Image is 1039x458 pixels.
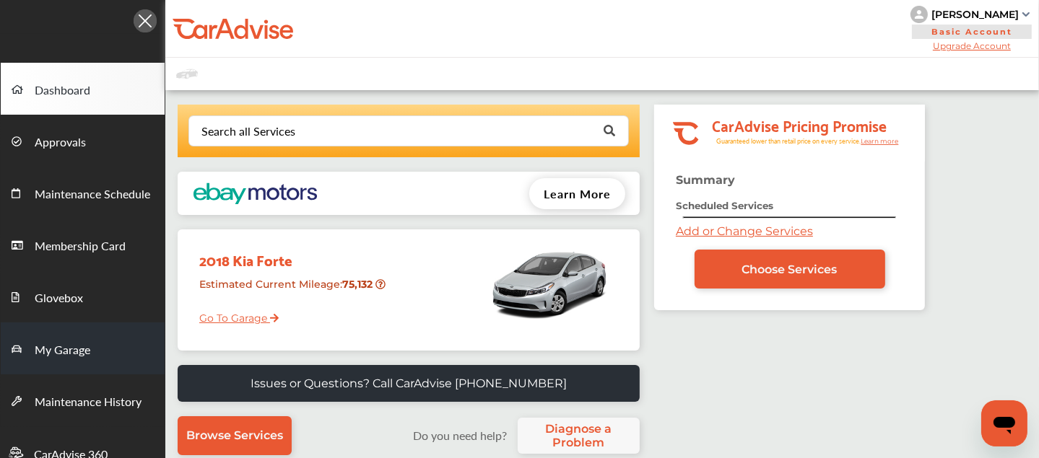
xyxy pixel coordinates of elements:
[742,263,838,276] span: Choose Services
[35,82,90,100] span: Dashboard
[1,63,165,115] a: Dashboard
[407,427,514,444] label: Do you need help?
[178,416,292,455] a: Browse Services
[1,115,165,167] a: Approvals
[695,250,885,289] a: Choose Services
[188,237,400,272] div: 2018 Kia Forte
[910,40,1033,51] span: Upgrade Account
[1022,12,1030,17] img: sCxJUJ+qAmfqhQGDUl18vwLg4ZYJ6CxN7XmbOMBAAAAAElFTkSuQmCC
[186,428,283,442] span: Browse Services
[342,278,375,291] strong: 75,132
[188,301,279,328] a: Go To Garage
[35,289,83,308] span: Glovebox
[488,237,611,330] img: mobile_12456_st0640_046.jpg
[518,418,640,454] a: Diagnose a Problem
[134,9,157,32] img: Icon.5fd9dcc7.svg
[1,270,165,322] a: Glovebox
[35,341,90,360] span: My Garage
[35,237,126,256] span: Membership Card
[676,224,813,238] a: Add or Change Services
[931,8,1019,21] div: [PERSON_NAME]
[178,365,640,402] a: Issues or Questions? Call CarAdvise [PHONE_NUMBER]
[544,185,611,202] span: Learn More
[716,136,861,146] tspan: Guaranteed lower than retail price on every service.
[201,125,295,137] div: Search all Services
[188,272,400,309] div: Estimated Current Mileage :
[1,374,165,426] a: Maintenance History
[676,200,773,211] strong: Scheduled Services
[712,112,887,138] tspan: CarAdvise Pricing Promise
[35,185,150,204] span: Maintenance Schedule
[912,25,1032,39] span: Basic Account
[525,422,632,449] span: Diagnose a Problem
[1,322,165,374] a: My Garage
[1,219,165,270] a: Membership Card
[910,6,928,23] img: knH8PDtVvWoAbQRylUukY18CTiRevjo20fAtgn5MLBQj4uumYvk2MzTtcAIzfGAtb1XOLVMAvhLuqoNAbL4reqehy0jehNKdM...
[1,167,165,219] a: Maintenance Schedule
[861,137,899,145] tspan: Learn more
[676,173,735,187] strong: Summary
[35,393,142,412] span: Maintenance History
[35,133,86,152] span: Approvals
[981,400,1027,446] iframe: Button to launch messaging window
[176,65,198,83] img: placeholder_car.fcab19be.svg
[251,376,567,390] p: Issues or Questions? Call CarAdvise [PHONE_NUMBER]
